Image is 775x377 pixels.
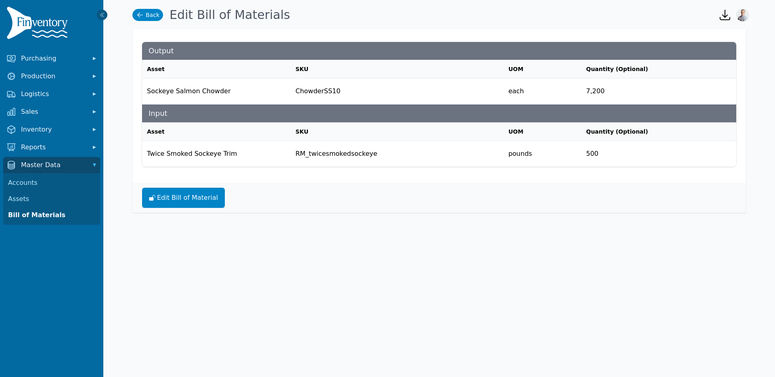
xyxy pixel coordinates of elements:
[142,123,291,141] th: Asset
[5,191,98,207] a: Assets
[581,123,736,141] th: Quantity (Optional)
[586,82,731,96] span: 7,200
[21,160,86,170] span: Master Data
[503,141,581,167] td: pounds
[5,175,98,191] a: Accounts
[3,157,100,173] button: Master Data
[3,68,100,84] button: Production
[291,141,503,167] td: RM_twicesmokedsockeye
[503,78,581,105] td: each
[142,60,291,78] th: Asset
[170,8,290,22] h1: Edit Bill of Materials
[142,42,736,60] td: Output
[21,54,86,63] span: Purchasing
[21,125,86,134] span: Inventory
[291,78,503,105] td: ChowderSS10
[581,60,736,78] th: Quantity (Optional)
[3,50,100,67] button: Purchasing
[147,82,286,96] span: Sockeye Salmon Chowder
[21,107,86,117] span: Sales
[291,123,503,141] th: SKU
[21,71,86,81] span: Production
[503,60,581,78] th: UOM
[21,142,86,152] span: Reports
[3,139,100,155] button: Reports
[3,121,100,138] button: Inventory
[147,144,286,159] span: Twice Smoked Sockeye Trim
[21,89,86,99] span: Logistics
[503,123,581,141] th: UOM
[5,207,98,223] a: Bill of Materials
[3,104,100,120] button: Sales
[142,105,736,123] td: Input
[291,60,503,78] th: SKU
[6,6,71,42] img: Finventory
[142,188,225,208] button: Edit Bill of Material
[586,144,731,159] span: 500
[132,9,163,21] a: Back
[736,8,749,21] img: Joshua Benton
[3,86,100,102] button: Logistics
